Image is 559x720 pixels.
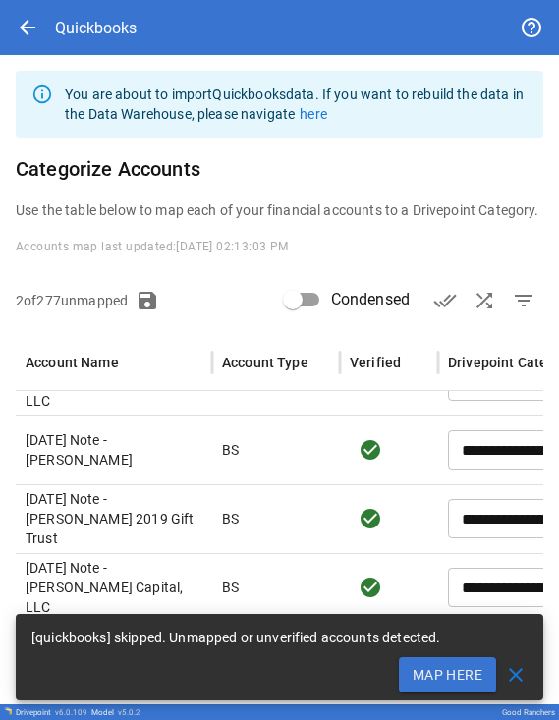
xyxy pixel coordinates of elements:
[55,19,137,37] div: Quickbooks
[26,558,202,617] p: [DATE] Note - [PERSON_NAME] Capital, LLC
[4,707,12,715] img: Drivepoint
[512,289,535,312] span: filter_list
[425,281,465,320] button: Verify Accounts
[222,578,239,597] p: BS
[16,200,543,220] p: Use the table below to map each of your financial accounts to a Drivepoint Category.
[65,77,528,132] div: You are about to import Quickbooks data. If you want to rebuild the data in the Data Warehouse, p...
[31,620,440,655] div: [quickbooks] skipped. Unmapped or unverified accounts detected.
[300,106,327,122] a: here
[16,291,128,310] p: 2 of 277 unmapped
[91,708,140,717] div: Model
[465,281,504,320] button: AI Auto-Map Accounts
[502,708,555,717] div: Good Ranchers
[26,430,202,470] p: [DATE] Note - [PERSON_NAME]
[473,289,496,312] span: shuffle
[222,355,308,370] div: Account Type
[504,281,543,320] button: Show Unmapped Accounts Only
[16,708,87,717] div: Drivepoint
[504,663,528,687] span: close
[331,288,410,311] span: Condensed
[350,355,401,370] div: Verified
[16,16,39,39] span: arrow_back
[16,153,543,185] h6: Categorize Accounts
[26,489,202,548] p: [DATE] Note - [PERSON_NAME] 2019 Gift Trust
[16,240,289,253] span: Accounts map last updated: [DATE] 02:13:03 PM
[55,708,87,717] span: v 6.0.109
[399,657,496,692] button: Map Here
[118,708,140,717] span: v 5.0.2
[26,355,119,370] div: Account Name
[222,440,239,460] p: BS
[433,289,457,312] span: done_all
[222,509,239,528] p: BS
